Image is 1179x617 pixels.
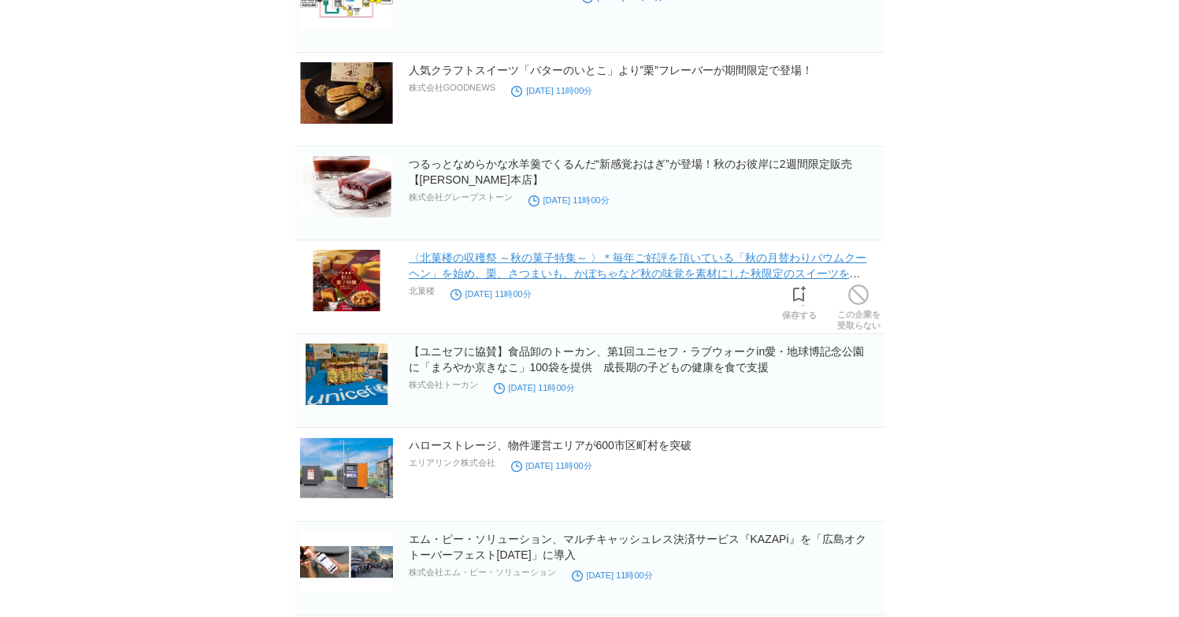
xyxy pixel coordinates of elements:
img: 167657-6-e5fe7afcae746e3da9c82967ac28fa9e-640x480.jpg [300,344,393,405]
a: 人気クラフトスイーツ「バターのいとこ」より”栗”フレーバーが期間限定で登場！ [409,64,813,76]
p: エリアリンク株式会社 [409,457,495,469]
time: [DATE] 11時00分 [572,571,653,580]
img: 30773-43-6f2e2bb6764886b205a4655bef7ffa3c-1976x671.png [300,531,393,593]
p: 北菓楼 [409,285,435,297]
img: 34173-134-82f9987a86ee72f6438854733a797cc5-814x527.jpg [300,437,393,499]
p: 株式会社エム・ピー・ソリューション [409,567,556,578]
time: [DATE] 11時00分 [450,289,532,299]
img: 86049-65-42a62219ea0859dc3d8a699399a17b08-3900x2600.jpg [300,62,393,124]
img: 25606-1727-79efc4266560b5a7abd50e0a823f3e5a-1000x692.jpg [300,156,393,217]
img: 861-36-a8f9f0559b1ef488cbf58d2c980770f1-677x621.jpg [300,250,393,311]
p: 株式会社グレープストーン [409,191,513,203]
a: 【ユニセフに協賛】食品卸のトーカン、第1回ユニセフ・ラブウォークin愛・地球博記念公園に「まろやか京きなこ」100袋を提供 成長期の子どもの健康を食で支援 [409,345,865,374]
a: ハローストレージ、物件運営エリアが600市区町村を突破 [409,439,691,452]
time: [DATE] 11時00分 [511,461,592,470]
time: [DATE] 11時00分 [494,383,575,392]
p: 株式会社GOODNEWS [409,82,496,94]
a: 〈北菓楼の収穫祭 ～秋の菓子特集～ 〉＊毎年ご好評を頂いている「秋の月替わりバウムクーヘン」を始め、栗、さつまいも、かぼちゃなど秋の味覚を素材にした秋限定のスイーツをお愉しみください＊ [409,251,867,295]
a: エム・ピー・ソリューション、マルチキャッシュレス決済サービス『KAZAPi』を「広島オクトーバーフェスト[DATE]」に導入 [409,533,866,561]
a: この企業を受取らない [837,281,881,331]
time: [DATE] 11時00分 [511,86,592,95]
time: [DATE] 11時00分 [528,195,610,205]
p: 株式会社トーカン [409,379,478,391]
a: 保存する [782,281,817,321]
a: つるっとなめらかな水羊羹でくるんだ“新感覚おはぎ”が登場！秋のお彼岸に2週間限定販売【[PERSON_NAME]本店】 [409,158,852,186]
